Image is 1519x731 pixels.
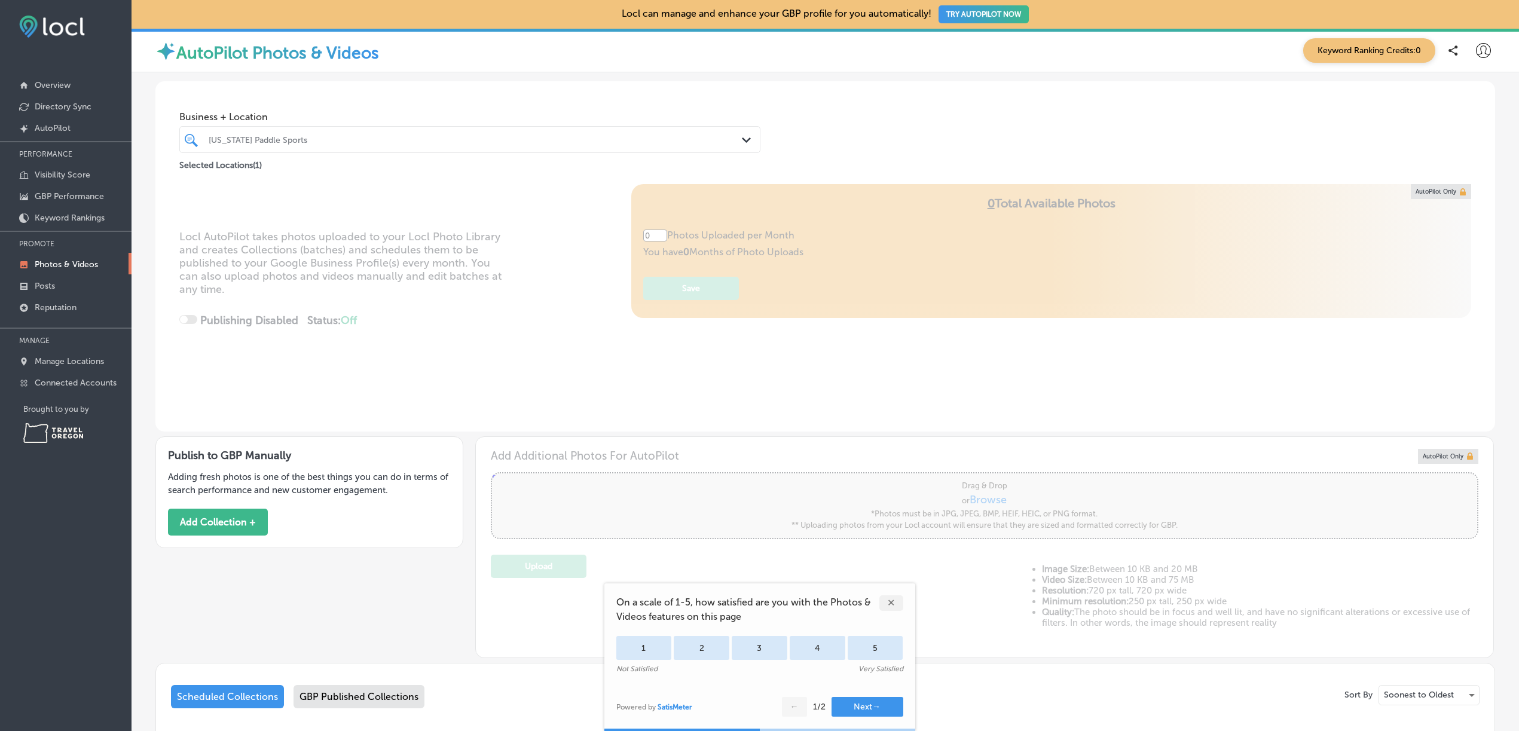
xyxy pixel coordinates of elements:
[179,111,760,123] span: Business + Location
[1303,38,1435,63] span: Keyword Ranking Credits: 0
[35,281,55,291] p: Posts
[939,5,1029,23] button: TRY AUTOPILOT NOW
[35,213,105,223] p: Keyword Rankings
[858,665,903,673] div: Very Satisfied
[209,134,743,145] div: [US_STATE] Paddle Sports
[35,259,98,270] p: Photos & Videos
[813,702,826,712] div: 1 / 2
[171,685,284,708] div: Scheduled Collections
[168,470,451,497] p: Adding fresh photos is one of the best things you can do in terms of search performance and new c...
[35,80,71,90] p: Overview
[616,703,692,711] div: Powered by
[35,170,90,180] p: Visibility Score
[294,685,424,708] div: GBP Published Collections
[674,636,729,660] div: 2
[879,595,903,611] div: ✕
[35,356,104,366] p: Manage Locations
[35,302,77,313] p: Reputation
[848,636,903,660] div: 5
[616,595,879,624] span: On a scale of 1-5, how satisfied are you with the Photos & Videos features on this page
[155,41,176,62] img: autopilot-icon
[658,703,692,711] a: SatisMeter
[35,123,71,133] p: AutoPilot
[168,449,451,462] h3: Publish to GBP Manually
[19,16,85,38] img: fda3e92497d09a02dc62c9cd864e3231.png
[176,43,379,63] label: AutoPilot Photos & Videos
[23,423,83,443] img: Travel Oregon
[179,155,262,170] p: Selected Locations ( 1 )
[832,697,903,717] button: Next→
[35,378,117,388] p: Connected Accounts
[168,509,268,536] button: Add Collection +
[790,636,845,660] div: 4
[1344,690,1373,700] p: Sort By
[732,636,787,660] div: 3
[1384,689,1454,701] p: Soonest to Oldest
[35,102,91,112] p: Directory Sync
[616,665,658,673] div: Not Satisfied
[782,697,807,717] button: ←
[616,636,672,660] div: 1
[35,191,104,201] p: GBP Performance
[23,405,132,414] p: Brought to you by
[1379,686,1479,705] div: Soonest to Oldest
